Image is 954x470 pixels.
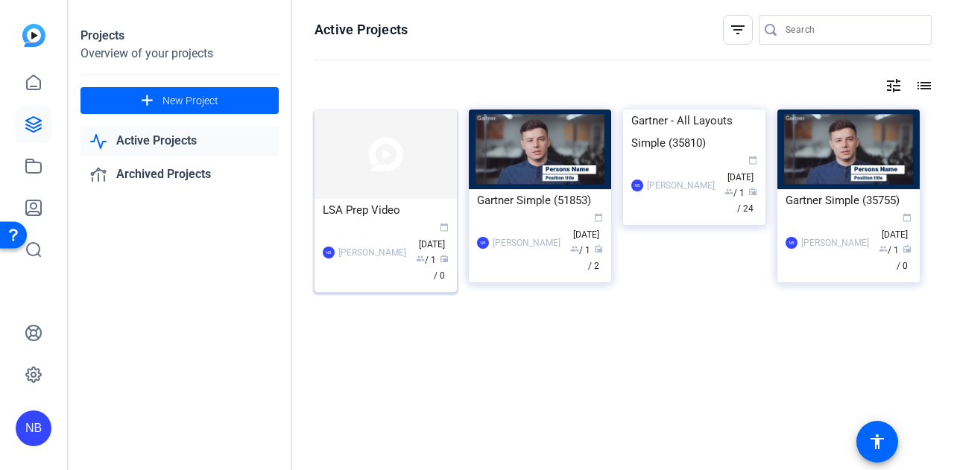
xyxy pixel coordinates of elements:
[786,237,797,249] div: NB
[315,21,408,39] h1: Active Projects
[80,126,279,156] a: Active Projects
[748,187,757,196] span: radio
[416,255,436,265] span: / 1
[724,187,733,196] span: group
[724,188,745,198] span: / 1
[162,93,218,109] span: New Project
[477,237,489,249] div: NB
[138,92,157,110] mat-icon: add
[434,255,449,281] span: / 0
[748,156,757,165] span: calendar_today
[786,189,912,212] div: Gartner Simple (35755)
[22,24,45,47] img: blue-gradient.svg
[903,244,912,253] span: radio
[80,45,279,63] div: Overview of your projects
[631,180,643,191] div: NB
[80,27,279,45] div: Projects
[570,244,579,253] span: group
[588,245,603,271] span: / 2
[493,235,560,250] div: [PERSON_NAME]
[897,245,912,271] span: / 0
[729,21,747,39] mat-icon: filter_list
[594,213,603,222] span: calendar_today
[594,244,603,253] span: radio
[903,213,912,222] span: calendar_today
[338,245,406,260] div: [PERSON_NAME]
[570,245,590,255] span: / 1
[323,199,449,221] div: LSA Prep Video
[801,235,869,250] div: [PERSON_NAME]
[16,410,51,446] div: NB
[786,21,920,39] input: Search
[440,223,449,232] span: calendar_today
[323,247,335,258] div: NB
[631,109,757,154] div: Gartner - All Layouts Simple (35810)
[416,254,425,263] span: group
[80,159,279,190] a: Archived Projects
[914,77,932,95] mat-icon: list
[647,178,715,193] div: [PERSON_NAME]
[879,245,899,255] span: / 1
[440,254,449,263] span: radio
[879,244,888,253] span: group
[868,433,886,451] mat-icon: accessibility
[477,189,603,212] div: Gartner Simple (51853)
[885,77,903,95] mat-icon: tune
[80,87,279,114] button: New Project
